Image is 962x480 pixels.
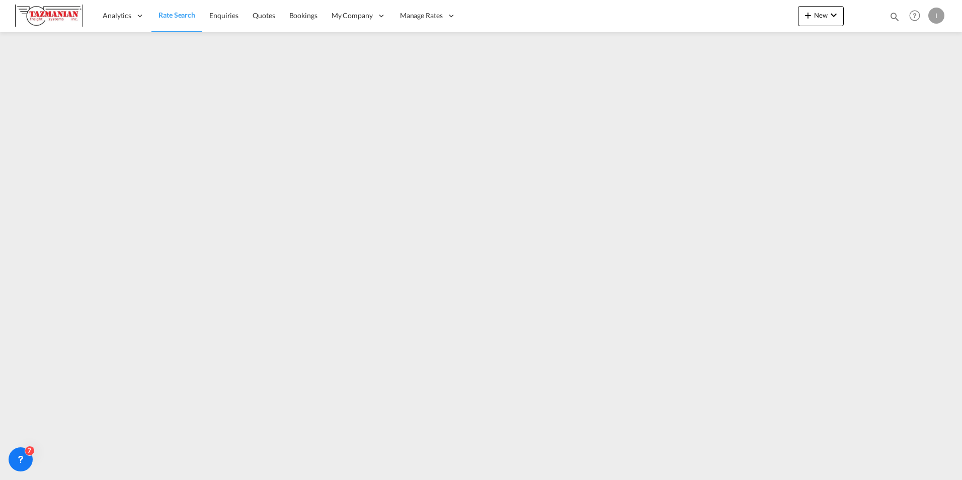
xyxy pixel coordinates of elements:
[289,11,317,20] span: Bookings
[928,8,944,24] div: I
[209,11,238,20] span: Enquiries
[802,9,814,21] md-icon: icon-plus 400-fg
[332,11,373,21] span: My Company
[103,11,131,21] span: Analytics
[889,11,900,26] div: icon-magnify
[802,11,840,19] span: New
[798,6,844,26] button: icon-plus 400-fgNewicon-chevron-down
[906,7,928,25] div: Help
[253,11,275,20] span: Quotes
[828,9,840,21] md-icon: icon-chevron-down
[889,11,900,22] md-icon: icon-magnify
[15,5,83,27] img: a292c8e082cb11ee87a80f50be6e15c3.JPG
[906,7,923,24] span: Help
[400,11,443,21] span: Manage Rates
[158,11,195,19] span: Rate Search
